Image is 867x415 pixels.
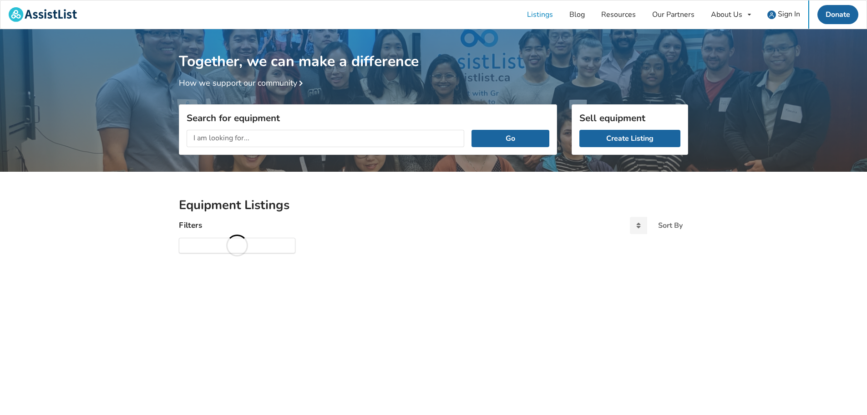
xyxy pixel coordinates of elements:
[767,10,776,19] img: user icon
[179,220,202,231] h4: Filters
[561,0,593,29] a: Blog
[179,77,306,88] a: How we support our community
[817,5,858,24] a: Donate
[187,130,464,147] input: I am looking for...
[179,197,688,213] h2: Equipment Listings
[658,222,683,229] div: Sort By
[179,29,688,71] h1: Together, we can make a difference
[778,9,800,19] span: Sign In
[644,0,703,29] a: Our Partners
[711,11,742,18] div: About Us
[759,0,808,29] a: user icon Sign In
[593,0,644,29] a: Resources
[579,130,680,147] a: Create Listing
[187,112,549,124] h3: Search for equipment
[9,7,77,22] img: assistlist-logo
[472,130,549,147] button: Go
[519,0,561,29] a: Listings
[579,112,680,124] h3: Sell equipment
